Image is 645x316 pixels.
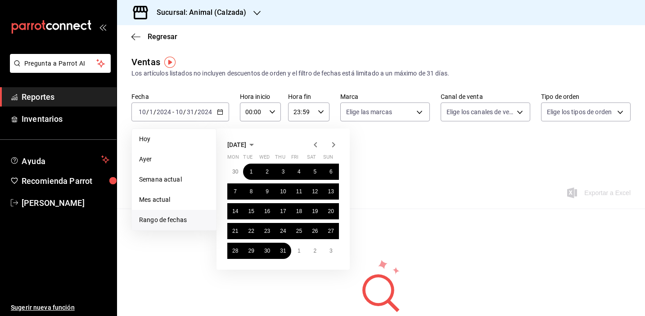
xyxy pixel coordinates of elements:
[275,203,291,219] button: October 17, 2024
[291,223,307,239] button: October 25, 2024
[131,93,229,100] label: Fecha
[139,134,209,144] span: Hoy
[183,108,186,116] span: /
[186,108,194,116] input: --
[22,175,109,187] span: Recomienda Parrot
[227,154,239,164] abbr: Monday
[175,108,183,116] input: --
[280,228,286,234] abbr: October 24, 2024
[329,169,333,175] abbr: October 6, 2024
[131,55,160,69] div: Ventas
[164,57,176,68] img: Tooltip marker
[264,248,270,254] abbr: October 30, 2024
[259,223,275,239] button: October 23, 2024
[227,203,243,219] button: October 14, 2024
[250,188,253,195] abbr: October 8, 2024
[328,228,334,234] abbr: October 27, 2024
[307,164,323,180] button: October 5, 2024
[149,7,246,18] h3: Sucursal: Animal (Calzada)
[264,208,270,214] abbr: October 16, 2024
[447,107,514,116] span: Elige los canales de venta
[232,248,238,254] abbr: October 28, 2024
[232,208,238,214] abbr: October 14, 2024
[547,107,612,116] span: Elige los tipos de orden
[227,139,257,150] button: [DATE]
[250,169,253,175] abbr: October 1, 2024
[139,175,209,184] span: Semana actual
[24,59,97,68] span: Pregunta a Parrot AI
[139,155,209,164] span: Ayer
[312,228,318,234] abbr: October 26, 2024
[131,32,177,41] button: Regresar
[139,215,209,225] span: Rango de fechas
[22,113,109,125] span: Inventarios
[280,208,286,214] abbr: October 17, 2024
[139,195,209,205] span: Mes actual
[227,243,243,259] button: October 28, 2024
[323,164,339,180] button: October 6, 2024
[232,169,238,175] abbr: September 30, 2024
[138,108,146,116] input: --
[259,154,270,164] abbr: Wednesday
[307,183,323,200] button: October 12, 2024
[197,108,212,116] input: ----
[243,183,259,200] button: October 8, 2024
[282,169,285,175] abbr: October 3, 2024
[298,169,301,175] abbr: October 4, 2024
[307,243,323,259] button: November 2, 2024
[323,243,339,259] button: November 3, 2024
[227,164,243,180] button: September 30, 2024
[153,108,156,116] span: /
[99,23,106,31] button: open_drawer_menu
[259,203,275,219] button: October 16, 2024
[172,108,174,116] span: -
[248,228,254,234] abbr: October 22, 2024
[280,188,286,195] abbr: October 10, 2024
[288,93,329,100] label: Hora fin
[194,108,197,116] span: /
[291,243,307,259] button: November 1, 2024
[227,183,243,200] button: October 7, 2024
[328,208,334,214] abbr: October 20, 2024
[312,208,318,214] abbr: October 19, 2024
[296,228,302,234] abbr: October 25, 2024
[328,188,334,195] abbr: October 13, 2024
[313,169,316,175] abbr: October 5, 2024
[22,154,98,165] span: Ayuda
[243,243,259,259] button: October 29, 2024
[6,65,111,75] a: Pregunta a Parrot AI
[298,248,301,254] abbr: November 1, 2024
[275,154,285,164] abbr: Thursday
[148,32,177,41] span: Regresar
[22,91,109,103] span: Reportes
[227,141,246,148] span: [DATE]
[264,228,270,234] abbr: October 23, 2024
[259,164,275,180] button: October 2, 2024
[275,183,291,200] button: October 10, 2024
[291,183,307,200] button: October 11, 2024
[275,164,291,180] button: October 3, 2024
[307,203,323,219] button: October 19, 2024
[323,223,339,239] button: October 27, 2024
[11,303,109,312] span: Sugerir nueva función
[275,223,291,239] button: October 24, 2024
[313,248,316,254] abbr: November 2, 2024
[296,208,302,214] abbr: October 18, 2024
[22,197,109,209] span: [PERSON_NAME]
[248,208,254,214] abbr: October 15, 2024
[296,188,302,195] abbr: October 11, 2024
[227,223,243,239] button: October 21, 2024
[266,188,269,195] abbr: October 9, 2024
[232,228,238,234] abbr: October 21, 2024
[307,223,323,239] button: October 26, 2024
[541,93,631,100] label: Tipo de orden
[248,248,254,254] abbr: October 29, 2024
[156,108,171,116] input: ----
[146,108,149,116] span: /
[291,203,307,219] button: October 18, 2024
[10,54,111,73] button: Pregunta a Parrot AI
[131,69,631,78] div: Los artículos listados no incluyen descuentos de orden y el filtro de fechas está limitado a un m...
[243,164,259,180] button: October 1, 2024
[243,154,252,164] abbr: Tuesday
